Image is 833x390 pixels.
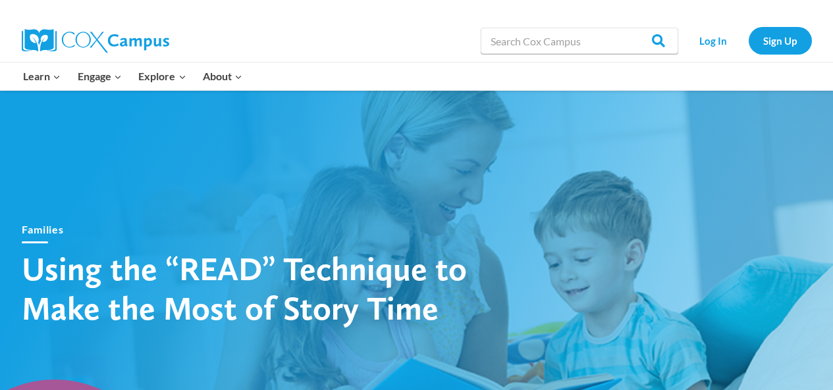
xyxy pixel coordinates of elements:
[15,62,251,90] nav: Primary Navigation
[138,68,186,85] span: Explore
[685,27,812,54] nav: Secondary Navigation
[203,68,242,85] span: About
[685,27,742,54] a: Log In
[22,223,64,235] a: Families
[749,27,812,54] a: Sign Up
[78,68,122,85] span: Engage
[22,29,169,53] img: Cox Campus
[22,249,483,328] h1: Using the “READ” Technique to Make the Most of Story Time
[481,28,678,54] input: Search Cox Campus
[23,68,61,85] span: Learn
